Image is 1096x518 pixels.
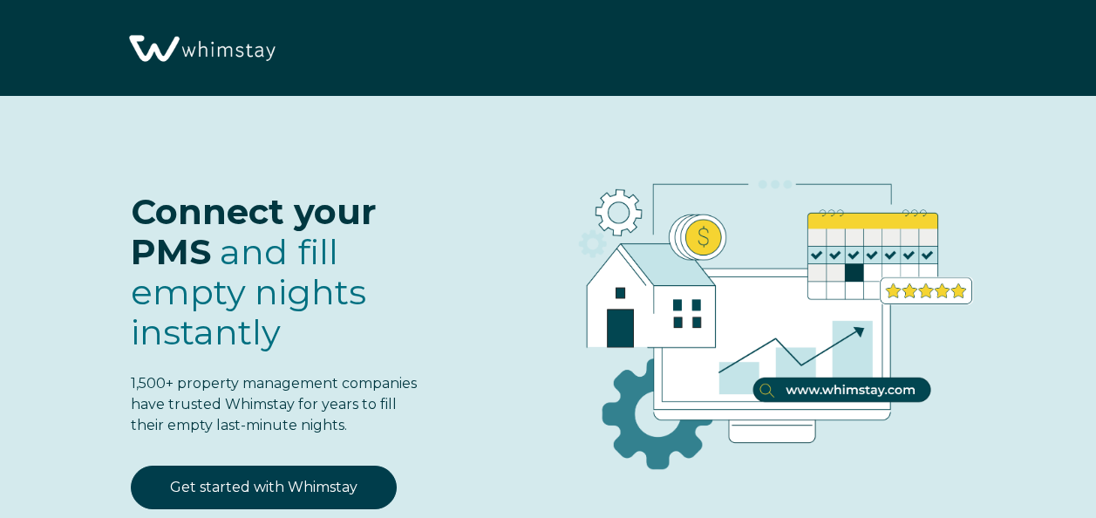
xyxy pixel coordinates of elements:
[131,230,366,353] span: and
[131,230,366,353] span: fill empty nights instantly
[122,9,280,90] img: Whimstay Logo-02 1
[131,190,377,273] span: Connect your PMS
[489,131,1044,494] img: RBO Ilustrations-03
[131,375,417,433] span: 1,500+ property management companies have trusted Whimstay for years to fill their empty last-min...
[131,466,397,509] a: Get started with Whimstay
